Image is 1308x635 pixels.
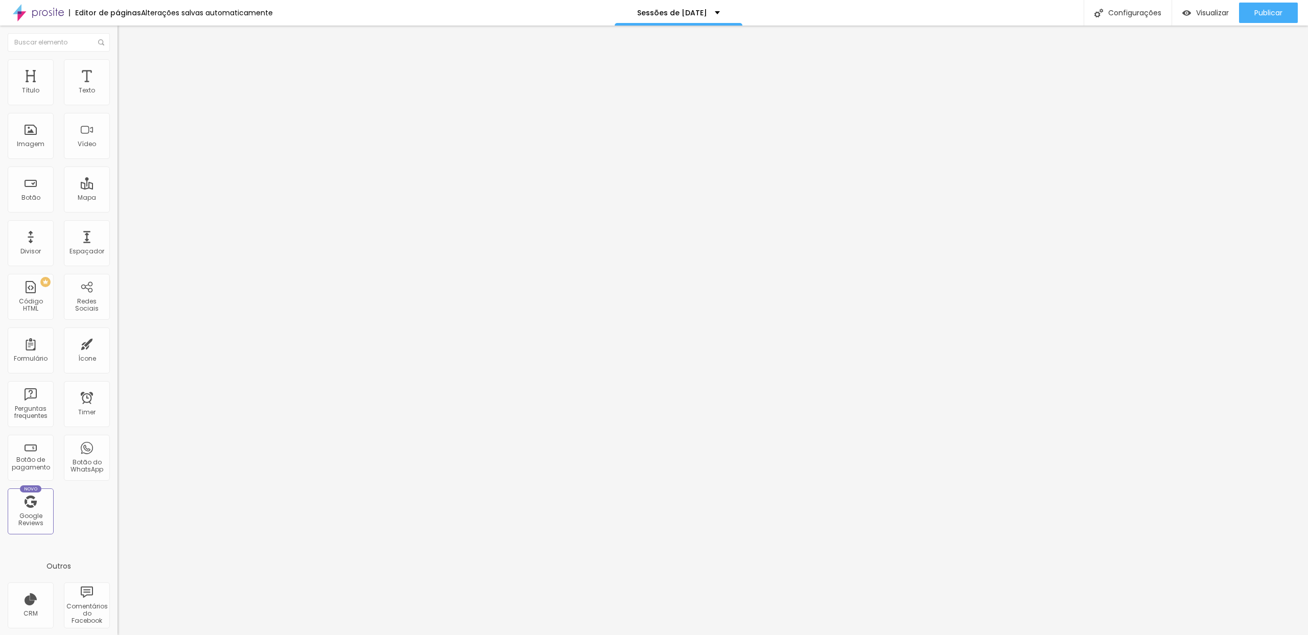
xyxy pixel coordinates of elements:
input: Buscar elemento [8,33,110,52]
div: Botão do WhatsApp [66,459,107,474]
div: Texto [79,87,95,94]
div: Formulário [14,355,48,362]
p: Sessões de [DATE] [637,9,707,16]
button: Publicar [1239,3,1298,23]
img: Icone [98,39,104,45]
button: Visualizar [1172,3,1239,23]
span: Visualizar [1196,9,1229,17]
div: Botão de pagamento [10,456,51,471]
div: Google Reviews [10,512,51,527]
div: Redes Sociais [66,298,107,313]
div: Alterações salvas automaticamente [141,9,273,16]
div: Mapa [78,194,96,201]
div: Divisor [20,248,41,255]
div: Código HTML [10,298,51,313]
div: Perguntas frequentes [10,405,51,420]
img: view-1.svg [1182,9,1191,17]
div: Espaçador [69,248,104,255]
div: Novo [20,485,42,492]
div: Timer [78,409,96,416]
div: Ícone [78,355,96,362]
div: Comentários do Facebook [66,603,107,625]
div: Título [22,87,39,94]
img: Icone [1094,9,1103,17]
div: CRM [24,610,38,617]
div: Botão [21,194,40,201]
span: Publicar [1254,9,1282,17]
div: Vídeo [78,140,96,148]
iframe: Editor [118,26,1308,635]
div: Imagem [17,140,44,148]
div: Editor de páginas [69,9,141,16]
